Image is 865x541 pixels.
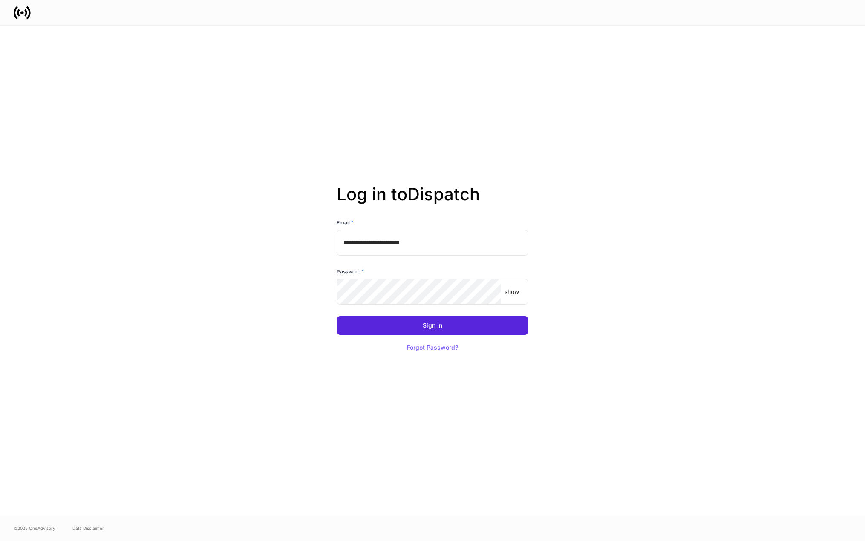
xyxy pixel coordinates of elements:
div: Forgot Password? [407,345,458,351]
a: Data Disclaimer [72,525,104,532]
h6: Password [337,267,364,276]
button: Sign In [337,316,528,335]
div: Sign In [423,322,442,328]
p: show [505,288,519,296]
span: © 2025 OneAdvisory [14,525,55,532]
button: Forgot Password? [396,338,469,357]
h2: Log in to Dispatch [337,184,528,218]
h6: Email [337,218,354,227]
